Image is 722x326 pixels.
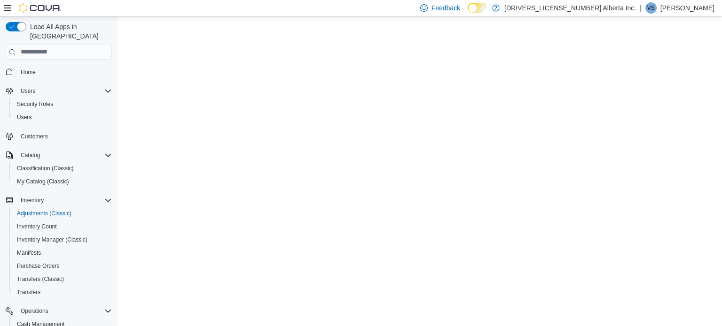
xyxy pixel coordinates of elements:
p: [DRIVERS_LICENSE_NUMBER] Alberta Inc. [504,2,636,14]
span: Inventory Manager (Classic) [13,234,112,245]
span: Classification (Classic) [13,163,112,174]
span: Security Roles [17,100,53,108]
button: Operations [17,305,52,317]
span: Inventory Manager (Classic) [17,236,87,243]
button: Transfers [9,286,116,299]
p: [PERSON_NAME] [660,2,714,14]
button: Catalog [17,150,44,161]
span: Security Roles [13,99,112,110]
a: Users [13,112,35,123]
a: Transfers [13,287,44,298]
span: Transfers (Classic) [17,275,64,283]
span: Manifests [17,249,41,257]
a: Inventory Count [13,221,61,232]
a: Customers [17,131,52,142]
span: Feedback [432,3,460,13]
button: Security Roles [9,98,116,111]
div: Victor Sandoval Ortiz [645,2,657,14]
button: Adjustments (Classic) [9,207,116,220]
span: Transfers [17,288,40,296]
span: Classification (Classic) [17,165,74,172]
button: Inventory [17,195,47,206]
span: Users [17,114,31,121]
span: Transfers [13,287,112,298]
button: Home [2,65,116,79]
button: Catalog [2,149,116,162]
a: Adjustments (Classic) [13,208,75,219]
span: Inventory Count [17,223,57,230]
span: Users [13,112,112,123]
span: Adjustments (Classic) [17,210,71,217]
span: Customers [17,130,112,142]
span: Inventory Count [13,221,112,232]
span: Home [21,68,36,76]
span: Manifests [13,247,112,258]
span: VS [647,2,655,14]
span: Users [21,87,35,95]
button: Inventory Manager (Classic) [9,233,116,246]
span: Adjustments (Classic) [13,208,112,219]
input: Dark Mode [468,3,487,13]
a: Purchase Orders [13,260,63,272]
span: Catalog [17,150,112,161]
button: Manifests [9,246,116,259]
span: Catalog [21,152,40,159]
a: Inventory Manager (Classic) [13,234,91,245]
span: Inventory [21,197,44,204]
button: Inventory Count [9,220,116,233]
button: Operations [2,304,116,318]
span: Load All Apps in [GEOGRAPHIC_DATA] [26,22,112,41]
button: Users [2,84,116,98]
span: Inventory [17,195,112,206]
span: Operations [17,305,112,317]
span: My Catalog (Classic) [13,176,112,187]
p: | [640,2,642,14]
button: Transfers (Classic) [9,273,116,286]
img: Cova [19,3,61,13]
button: Users [9,111,116,124]
span: Users [17,85,112,97]
a: Security Roles [13,99,57,110]
a: Home [17,67,39,78]
span: Operations [21,307,48,315]
span: Home [17,66,112,78]
button: Classification (Classic) [9,162,116,175]
button: Purchase Orders [9,259,116,273]
a: Manifests [13,247,45,258]
a: Transfers (Classic) [13,273,68,285]
span: Purchase Orders [17,262,60,270]
a: My Catalog (Classic) [13,176,73,187]
button: My Catalog (Classic) [9,175,116,188]
button: Inventory [2,194,116,207]
button: Users [17,85,39,97]
span: My Catalog (Classic) [17,178,69,185]
button: Customers [2,129,116,143]
span: Transfers (Classic) [13,273,112,285]
a: Classification (Classic) [13,163,78,174]
span: Customers [21,133,48,140]
span: Purchase Orders [13,260,112,272]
